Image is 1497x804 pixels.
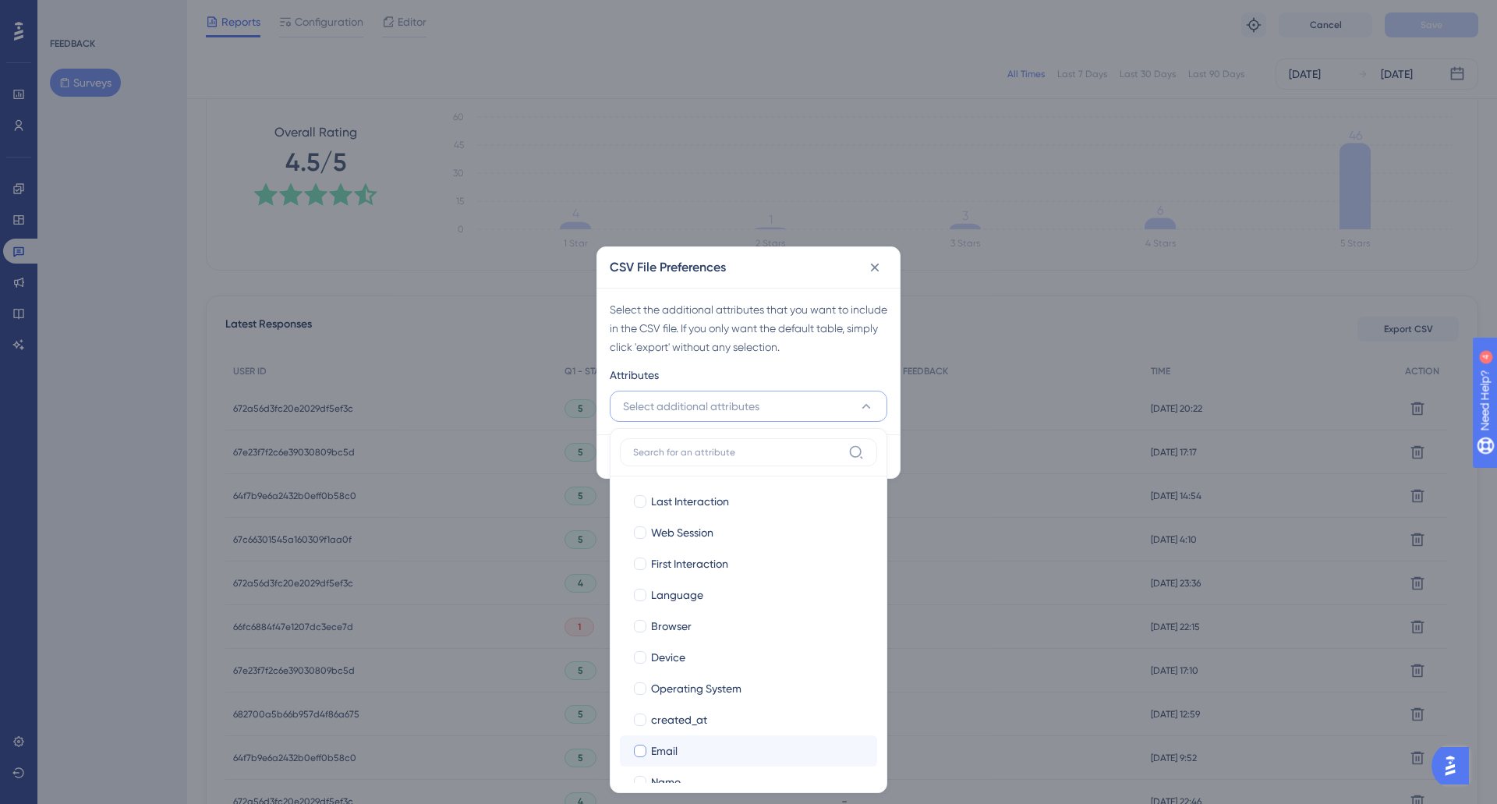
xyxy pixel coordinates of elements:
div: 4 [108,8,113,20]
span: Email [651,742,678,760]
span: Need Help? [37,4,97,23]
span: Device [651,648,685,667]
iframe: UserGuiding AI Assistant Launcher [1432,742,1478,789]
span: created_at [651,710,707,729]
span: Operating System [651,679,741,698]
span: Select additional attributes [623,397,759,416]
span: Last Interaction [651,492,729,511]
span: First Interaction [651,554,728,573]
div: Select the additional attributes that you want to include in the CSV file. If you only want the d... [610,300,887,356]
span: Language [651,586,703,604]
h2: CSV File Preferences [610,258,726,277]
span: Browser [651,617,692,636]
span: Web Session [651,523,713,542]
span: Name [651,773,681,792]
input: Search for an attribute [633,446,842,459]
span: Attributes [610,366,659,384]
